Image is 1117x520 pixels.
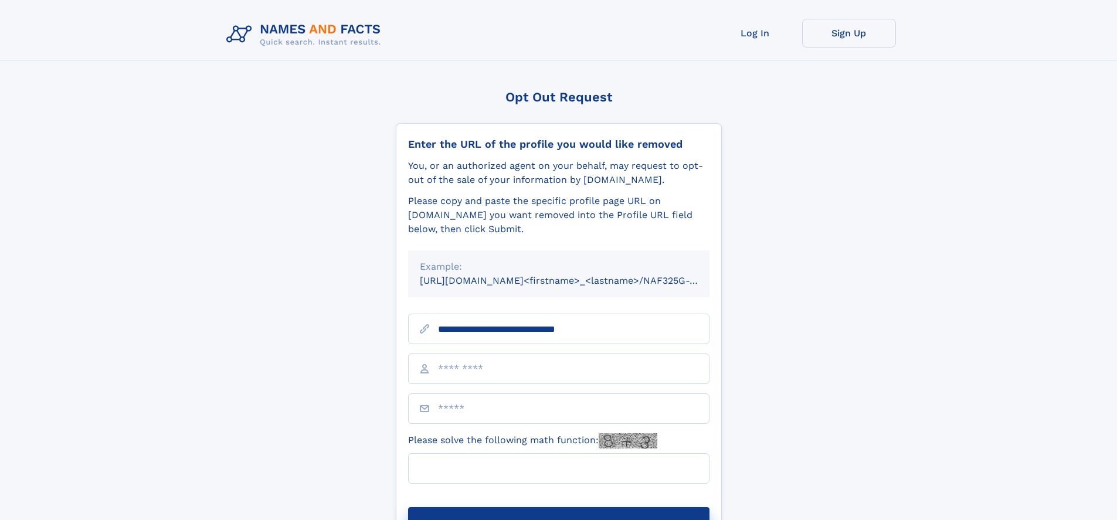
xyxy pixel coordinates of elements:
img: Logo Names and Facts [222,19,391,50]
div: Example: [420,260,698,274]
div: Opt Out Request [396,90,722,104]
div: You, or an authorized agent on your behalf, may request to opt-out of the sale of your informatio... [408,159,709,187]
small: [URL][DOMAIN_NAME]<firstname>_<lastname>/NAF325G-xxxxxxxx [420,275,732,286]
div: Enter the URL of the profile you would like removed [408,138,709,151]
label: Please solve the following math function: [408,433,657,448]
div: Please copy and paste the specific profile page URL on [DOMAIN_NAME] you want removed into the Pr... [408,194,709,236]
a: Sign Up [802,19,896,47]
a: Log In [708,19,802,47]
